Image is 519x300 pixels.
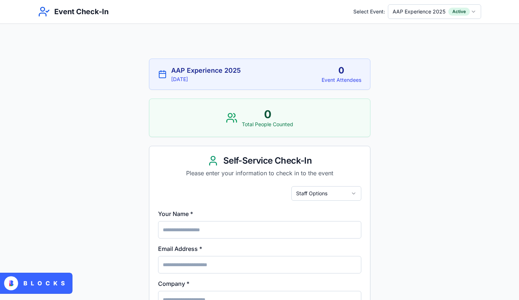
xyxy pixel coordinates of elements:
div: Self-Service Check-In [158,155,361,167]
div: Event Attendees [322,76,361,84]
label: Email Address * [158,245,202,252]
div: Total People Counted [242,121,293,128]
label: Company * [158,280,189,287]
p: Please enter your information to check in to the event [158,169,361,177]
h1: Event Check-In [54,7,109,17]
span: Select Event: [353,8,385,15]
div: 0 [322,65,361,76]
div: 0 [242,108,293,121]
span: [DATE] [171,76,188,83]
h2: AAP Experience 2025 [171,65,241,76]
label: Your Name * [158,210,193,217]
